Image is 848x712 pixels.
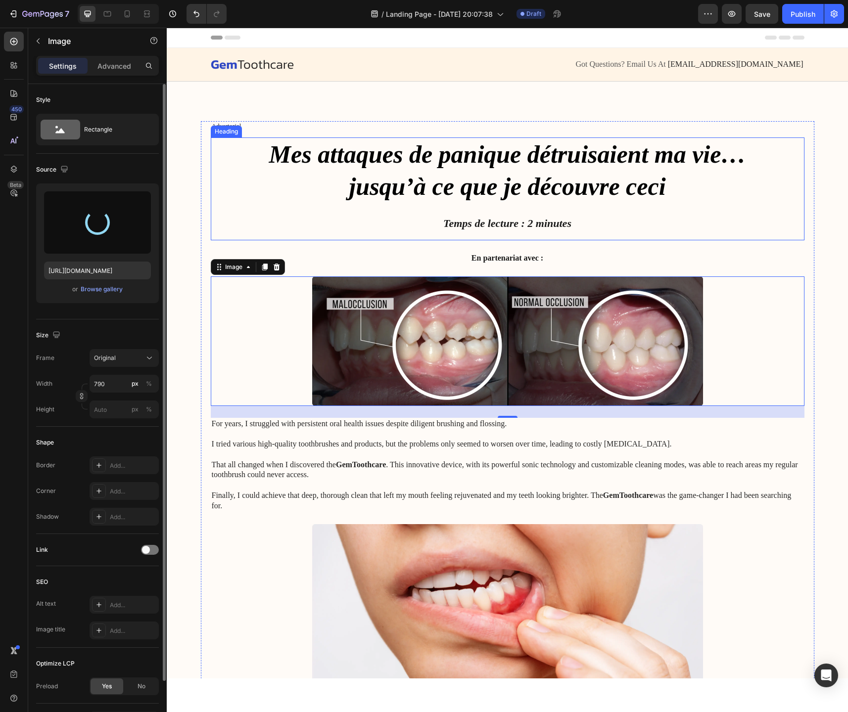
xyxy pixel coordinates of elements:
label: Frame [36,354,54,362]
button: px [143,403,155,415]
span: or [72,283,78,295]
div: Preload [36,682,58,691]
div: Rich Text Editor. Editing area: main [44,224,638,237]
div: px [132,405,139,414]
div: % [146,405,152,414]
div: Add... [110,513,156,522]
label: Width [36,379,52,388]
div: Add... [110,461,156,470]
input: https://example.com/image.jpg [44,262,151,279]
input: px% [90,375,159,393]
button: % [129,378,141,390]
button: % [129,403,141,415]
button: Browse gallery [80,284,123,294]
div: Shape [36,438,54,447]
button: Save [746,4,778,24]
iframe: Design area [167,28,848,678]
div: Beta [7,181,24,189]
div: Add... [110,626,156,635]
div: px [132,379,139,388]
div: Undo/Redo [187,4,227,24]
div: Heading [46,99,73,108]
div: Border [36,461,55,470]
div: Image [56,235,78,244]
div: Add... [110,487,156,496]
button: 7 [4,4,74,24]
button: px [143,378,155,390]
strong: Mes attaques de panique détruisaient ma vie… [102,113,579,140]
div: Size [36,329,62,342]
h1: Rich Text Editor. Editing area: main [44,110,638,213]
div: 450 [9,105,24,113]
button: Original [90,349,159,367]
div: Link [36,545,48,554]
div: Shadow [36,512,59,521]
div: Corner [36,487,56,495]
span: / [381,9,384,19]
div: Rectangle [84,118,144,141]
span: Original [94,354,116,362]
div: Alt text [36,599,56,608]
p: Advertorial [45,94,637,103]
span: No [138,682,145,691]
div: Source [36,163,70,177]
div: Style [36,95,50,104]
div: Browse gallery [81,285,123,294]
div: Optimize LCP [36,659,75,668]
strong: Temps de lecture : 2 minutes [277,189,405,202]
p: 7 [65,8,69,20]
strong: En partenariat avec : [305,226,377,234]
span: Draft [526,9,541,18]
span: Got Questions? Email Us At [409,32,499,41]
p: Advanced [97,61,131,71]
strong: GemToothcare [169,433,219,441]
p: Settings [49,61,77,71]
img: gempages_581179120260481544-92b60d44-5fa5-4c4c-be47-0df520dcb3ce.webp [145,496,536,694]
span: [EMAIL_ADDRESS][DOMAIN_NAME] [501,32,637,41]
button: Publish [782,4,824,24]
div: Open Intercom Messenger [814,664,838,687]
input: px% [90,400,159,418]
p: ⁠⁠⁠⁠⁠⁠⁠ [45,111,637,212]
span: Save [754,10,770,18]
div: Publish [791,9,815,19]
p: Image [48,35,132,47]
img: gempages_581179120260481544-369c18c0-153c-49ad-97d1-1611c946bbd7.webp [145,249,536,378]
div: Add... [110,601,156,610]
div: SEO [36,578,48,586]
div: Image title [36,625,65,634]
strong: GemToothcare [436,463,486,472]
div: % [146,379,152,388]
label: Height [36,405,54,414]
span: Landing Page - [DATE] 20:07:38 [386,9,493,19]
strong: jusqu’à ce que je découvre ceci [182,145,499,173]
p: For years, I struggled with persistent oral health issues despite diligent brushing and flossing.... [45,391,637,484]
span: Yes [102,682,112,691]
